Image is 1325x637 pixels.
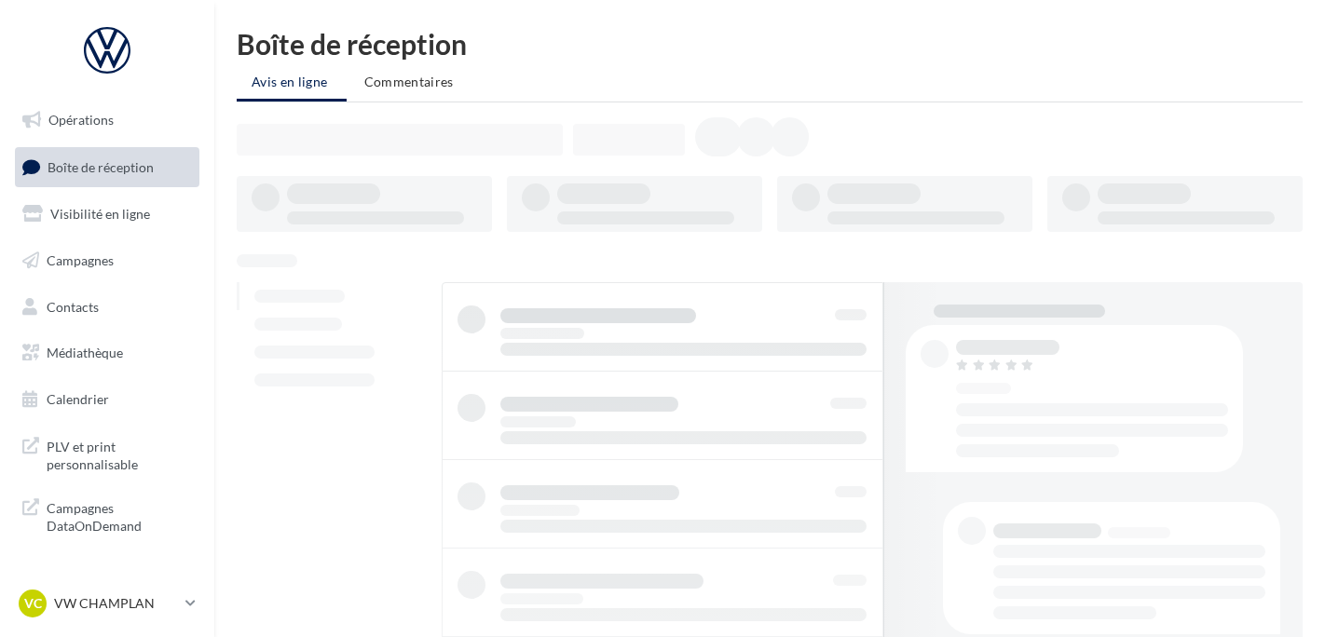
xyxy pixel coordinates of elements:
[11,101,203,140] a: Opérations
[47,298,99,314] span: Contacts
[47,345,123,360] span: Médiathèque
[50,206,150,222] span: Visibilité en ligne
[237,30,1303,58] div: Boîte de réception
[11,488,203,543] a: Campagnes DataOnDemand
[11,288,203,327] a: Contacts
[47,391,109,407] span: Calendrier
[11,427,203,481] a: PLV et print personnalisable
[364,74,454,89] span: Commentaires
[24,594,42,613] span: VC
[11,241,203,280] a: Campagnes
[48,112,114,128] span: Opérations
[47,495,192,535] span: Campagnes DataOnDemand
[54,594,178,613] p: VW CHAMPLAN
[47,252,114,268] span: Campagnes
[15,586,199,621] a: VC VW CHAMPLAN
[11,195,203,234] a: Visibilité en ligne
[11,147,203,187] a: Boîte de réception
[48,158,154,174] span: Boîte de réception
[11,333,203,373] a: Médiathèque
[47,434,192,474] span: PLV et print personnalisable
[11,380,203,419] a: Calendrier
